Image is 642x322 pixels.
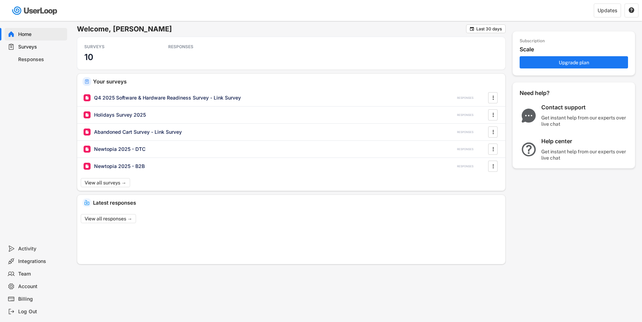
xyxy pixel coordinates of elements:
img: QuestionMarkInverseMajor.svg [520,142,538,156]
button:  [628,7,635,14]
text:  [492,111,494,118]
button: View all responses → [81,214,136,223]
div: Help center [541,138,629,145]
button: View all surveys → [81,178,130,187]
text:  [470,26,474,31]
div: Abandoned Cart Survey - Link Survey [94,129,182,136]
div: Need help? [520,89,569,97]
div: Q4 2025 Software & Hardware Readiness Survey - Link Survey [94,94,241,101]
div: Account [18,283,64,290]
div: Newtopia 2025 - B2B [94,163,145,170]
div: Updates [598,8,617,13]
div: Billing [18,296,64,302]
div: Activity [18,246,64,252]
div: Team [18,271,64,277]
div: Scale [520,46,632,53]
text:  [492,128,494,136]
img: userloop-logo-01.svg [10,3,60,18]
div: Contact support [541,104,629,111]
text:  [492,162,494,170]
div: Log Out [18,308,64,315]
div: RESPONSES [457,96,473,100]
div: RESPONSES [168,44,231,50]
div: Subscription [520,38,545,44]
button:  [490,144,497,154]
div: Surveys [18,44,64,50]
img: IncomingMajor.svg [84,200,90,205]
div: RESPONSES [457,164,473,168]
div: Responses [18,56,64,63]
button:  [490,110,497,120]
button:  [469,26,475,31]
div: Latest responses [93,200,500,205]
button:  [490,93,497,103]
button:  [490,161,497,171]
button:  [490,127,497,137]
div: RESPONSES [457,113,473,117]
img: ChatMajor.svg [520,109,538,123]
div: Holidays Survey 2025 [94,111,146,118]
div: Home [18,31,64,38]
div: RESPONSES [457,130,473,134]
button: Upgrade plan [520,56,628,68]
div: SURVEYS [84,44,147,50]
h3: 10 [84,52,93,63]
div: Integrations [18,258,64,265]
div: Newtopia 2025 - DTC [94,146,145,153]
div: RESPONSES [457,147,473,151]
div: Get instant help from our experts over live chat [541,148,629,161]
h6: Welcome, [PERSON_NAME] [77,24,466,34]
text:  [629,7,634,13]
div: Your surveys [93,79,500,84]
text:  [492,145,494,153]
div: Last 30 days [476,27,502,31]
div: Get instant help from our experts over live chat [541,115,629,127]
text:  [492,94,494,101]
